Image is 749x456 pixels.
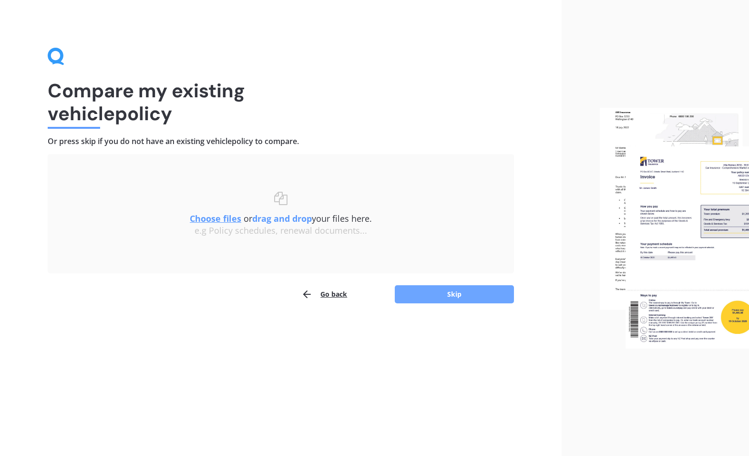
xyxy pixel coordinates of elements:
[395,285,514,303] button: Skip
[48,79,514,125] h1: Compare my existing vehicle policy
[301,285,347,304] button: Go back
[600,108,749,349] img: files.webp
[252,213,312,224] b: drag and drop
[67,226,495,236] div: e.g Policy schedules, renewal documents...
[190,213,241,224] u: Choose files
[48,136,514,146] h4: Or press skip if you do not have an existing vehicle policy to compare.
[190,213,372,224] span: or your files here.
